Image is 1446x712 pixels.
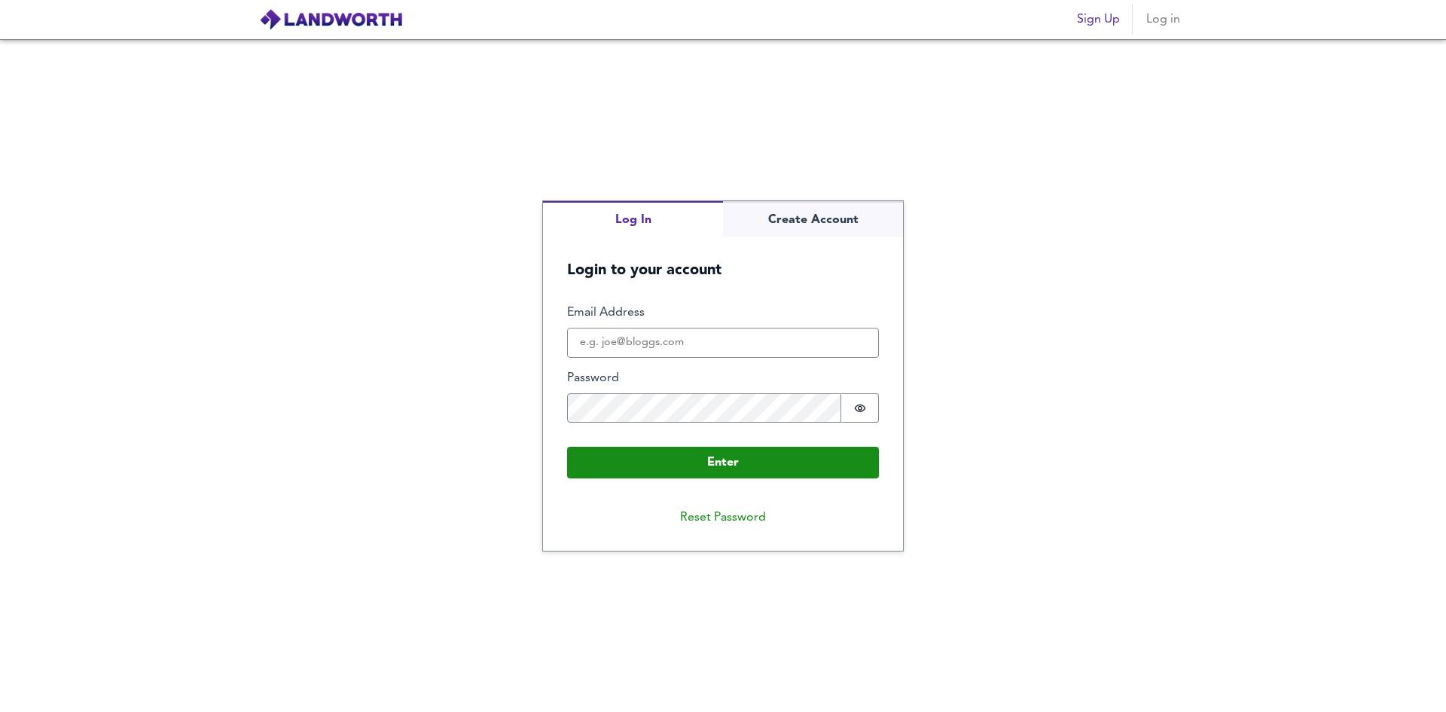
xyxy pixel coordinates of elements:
img: logo [259,8,403,31]
span: Sign Up [1077,9,1120,30]
h5: Login to your account [543,237,903,280]
span: Log in [1145,9,1181,30]
label: Password [567,370,879,387]
button: Log In [543,201,723,238]
button: Show password [841,393,879,423]
button: Create Account [723,201,903,238]
button: Enter [567,447,879,478]
input: e.g. joe@bloggs.com [567,328,879,358]
button: Log in [1139,5,1187,35]
button: Reset Password [668,503,778,533]
label: Email Address [567,304,879,322]
button: Sign Up [1071,5,1126,35]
